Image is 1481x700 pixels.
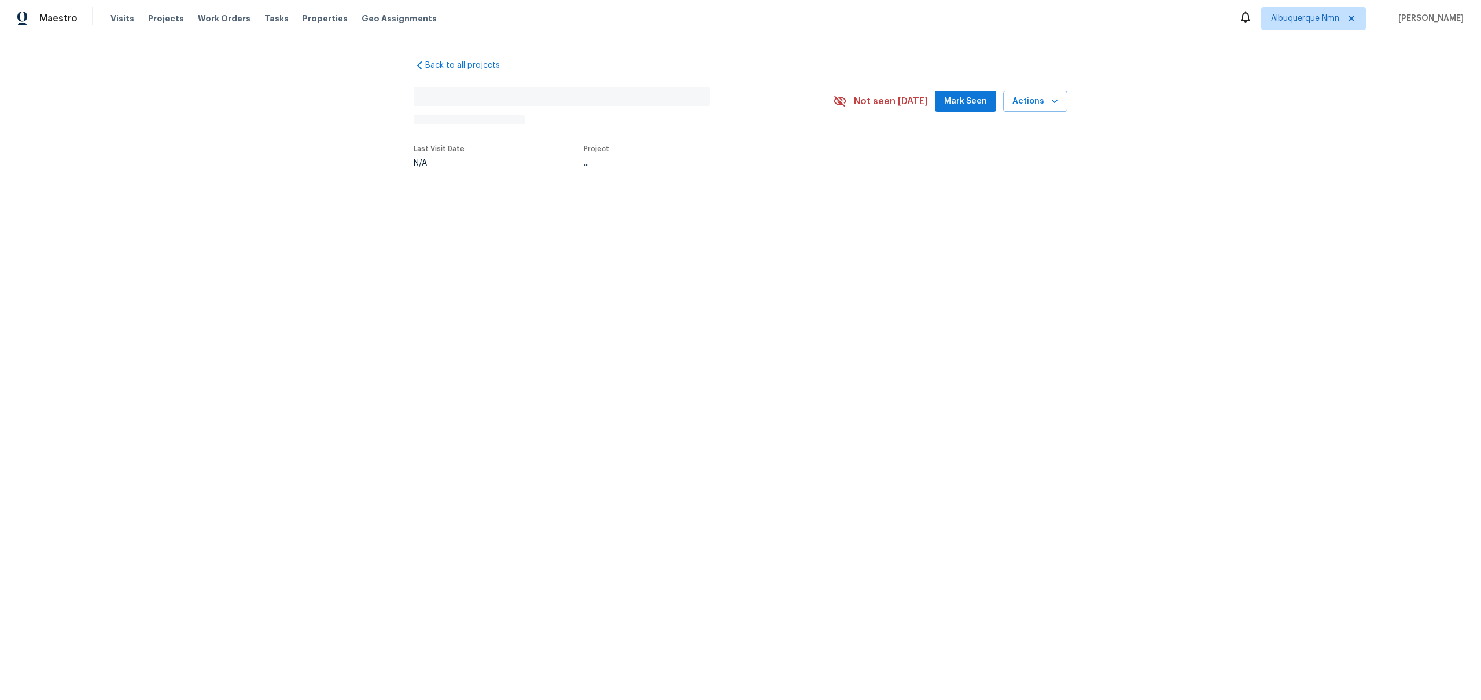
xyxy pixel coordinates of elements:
[1003,91,1067,112] button: Actions
[303,13,348,24] span: Properties
[148,13,184,24] span: Projects
[110,13,134,24] span: Visits
[414,145,465,152] span: Last Visit Date
[264,14,289,23] span: Tasks
[198,13,250,24] span: Work Orders
[362,13,437,24] span: Geo Assignments
[1271,13,1339,24] span: Albuquerque Nmn
[584,159,806,167] div: ...
[39,13,78,24] span: Maestro
[414,159,465,167] div: N/A
[1012,94,1058,109] span: Actions
[944,94,987,109] span: Mark Seen
[584,145,609,152] span: Project
[1394,13,1464,24] span: [PERSON_NAME]
[935,91,996,112] button: Mark Seen
[414,60,525,71] a: Back to all projects
[854,96,928,107] span: Not seen [DATE]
